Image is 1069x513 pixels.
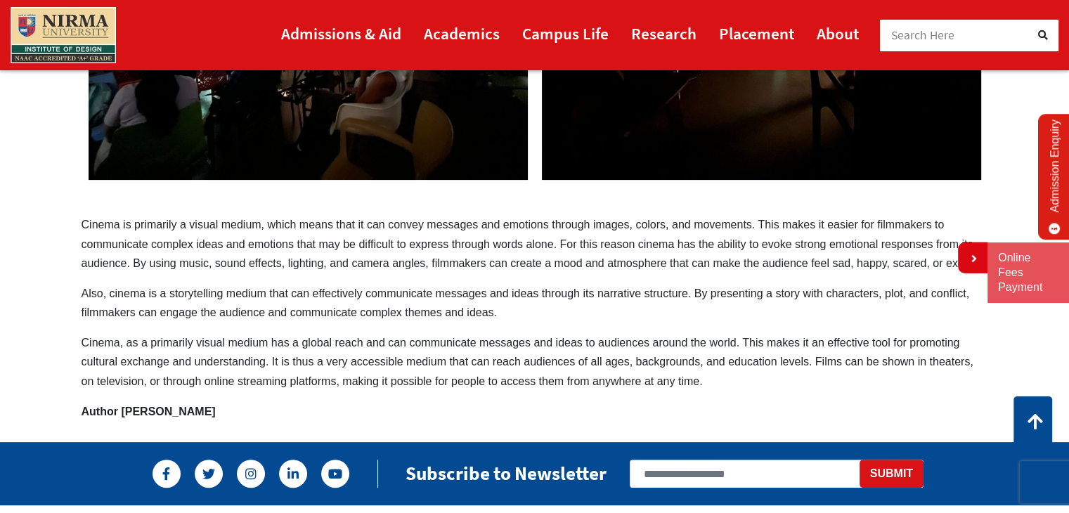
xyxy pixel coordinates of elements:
p: Cinema, as a primarily visual medium has a global reach and can communicate messages and ideas to... [82,333,988,391]
a: Academics [424,18,500,49]
span: Search Here [891,27,955,43]
button: Submit [860,460,924,488]
strong: Author [PERSON_NAME] [82,405,216,417]
a: Campus Life [522,18,609,49]
p: Also, cinema is a storytelling medium that can effectively communicate messages and ideas through... [82,284,988,322]
p: Cinema is primarily a visual medium, which means that it can convey messages and emotions through... [82,215,988,273]
a: Placement [719,18,794,49]
a: Admissions & Aid [281,18,401,49]
a: Online Fees Payment [998,251,1058,294]
img: main_logo [11,7,116,63]
h2: Subscribe to Newsletter [406,462,607,485]
a: Research [631,18,697,49]
a: About [817,18,859,49]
